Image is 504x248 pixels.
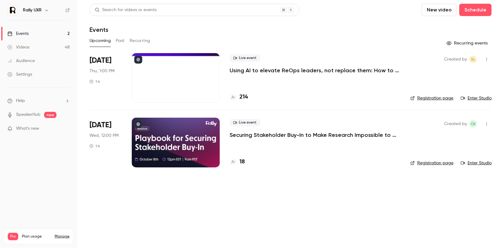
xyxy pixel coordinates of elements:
iframe: Noticeable Trigger [62,126,70,132]
span: Plan usage [22,234,51,239]
a: Manage [55,234,69,239]
span: Live event [230,119,260,126]
span: [DATE] [90,56,111,65]
span: CK [471,120,476,128]
div: 1 h [90,144,100,149]
h1: Events [90,26,108,33]
span: Help [16,98,25,104]
h6: Rally UXR [23,7,42,13]
button: Schedule [459,4,492,16]
span: Created by [444,56,467,63]
li: help-dropdown-opener [7,98,70,104]
button: Past [116,36,125,46]
h4: 18 [240,158,245,166]
a: Using AI to elevate ReOps leaders, not replace them: How to build and launch a UXR chatbot [230,67,401,74]
div: Audience [7,58,35,64]
span: [DATE] [90,120,111,130]
span: SL [471,56,475,63]
a: SpeakerHub [16,111,40,118]
a: Enter Studio [461,160,492,166]
div: Events [7,31,29,37]
button: New video [422,4,457,16]
div: Search for videos or events [95,7,156,13]
img: Rally UXR [8,5,18,15]
button: Recurring events [444,38,492,48]
span: Caroline Kearney [469,120,477,128]
span: Live event [230,54,260,62]
h4: 214 [240,93,248,101]
a: Enter Studio [461,95,492,101]
span: What's new [16,125,39,132]
a: Registration page [410,160,453,166]
span: Created by [444,120,467,128]
div: Videos [7,44,29,50]
span: Sydney Lawson [469,56,477,63]
div: Settings [7,71,32,78]
a: Securing Stakeholder Buy-In to Make Research Impossible to Ignore [230,131,401,139]
span: Wed, 12:00 PM [90,132,119,139]
a: Registration page [410,95,453,101]
a: 18 [230,158,245,166]
a: 214 [230,93,248,101]
div: Sep 25 Thu, 1:00 PM (America/Toronto) [90,53,122,103]
button: Recurring [130,36,150,46]
span: new [44,112,56,118]
span: Pro [8,233,18,240]
button: Upcoming [90,36,111,46]
div: 1 h [90,79,100,84]
span: Thu, 1:00 PM [90,68,115,74]
div: Oct 8 Wed, 12:00 PM (America/New York) [90,118,122,167]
